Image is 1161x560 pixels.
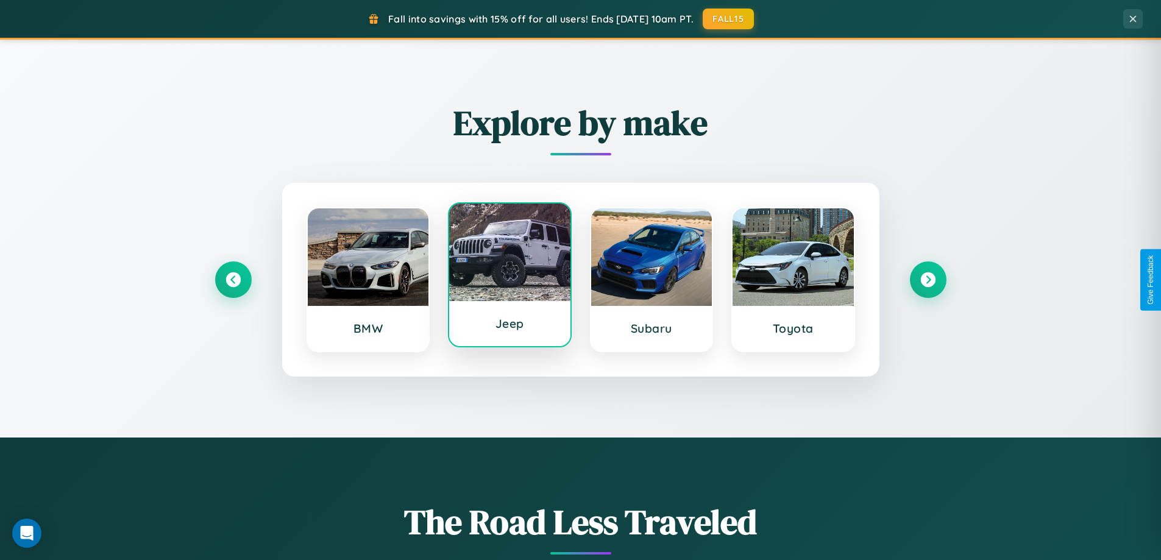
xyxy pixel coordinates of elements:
button: FALL15 [703,9,754,29]
h3: Jeep [461,316,558,331]
h3: Subaru [603,321,700,336]
span: Fall into savings with 15% off for all users! Ends [DATE] 10am PT. [388,13,694,25]
div: Give Feedback [1146,255,1155,305]
h2: Explore by make [215,99,946,146]
h3: Toyota [745,321,842,336]
div: Open Intercom Messenger [12,519,41,548]
h1: The Road Less Traveled [215,498,946,545]
h3: BMW [320,321,417,336]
